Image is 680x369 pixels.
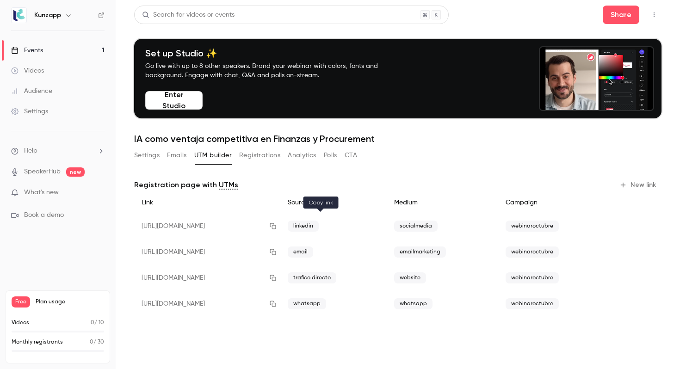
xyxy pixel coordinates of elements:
[134,239,280,265] div: [URL][DOMAIN_NAME]
[134,179,238,191] p: Registration page with
[394,221,438,232] span: socialmedia
[145,48,400,59] h4: Set up Studio ✨
[194,148,232,163] button: UTM builder
[387,192,498,213] div: Medium
[324,148,337,163] button: Polls
[134,133,661,144] h1: IA como ventaja competitiva en Finanzas y Procurement
[219,179,238,191] a: UTMs
[24,210,64,220] span: Book a demo
[498,192,612,213] div: Campaign
[506,221,559,232] span: webinaroctubre
[506,246,559,258] span: webinaroctubre
[134,291,280,317] div: [URL][DOMAIN_NAME]
[24,188,59,197] span: What's new
[288,221,319,232] span: linkedin
[24,146,37,156] span: Help
[90,338,104,346] p: / 30
[506,298,559,309] span: webinaroctubre
[506,272,559,283] span: webinaroctubre
[145,61,400,80] p: Go live with up to 8 other speakers. Brand your webinar with colors, fonts and background. Engage...
[11,107,48,116] div: Settings
[345,148,357,163] button: CTA
[288,272,336,283] span: trafico directo
[134,148,160,163] button: Settings
[66,167,85,177] span: new
[239,148,280,163] button: Registrations
[12,319,29,327] p: Videos
[394,272,426,283] span: website
[616,178,661,192] button: New link
[145,91,203,110] button: Enter Studio
[288,148,316,163] button: Analytics
[280,192,386,213] div: Source
[12,296,30,307] span: Free
[12,338,63,346] p: Monthly registrants
[603,6,639,24] button: Share
[134,213,280,240] div: [URL][DOMAIN_NAME]
[134,265,280,291] div: [URL][DOMAIN_NAME]
[90,339,93,345] span: 0
[167,148,186,163] button: Emails
[91,320,94,326] span: 0
[11,46,43,55] div: Events
[394,246,446,258] span: emailmarketing
[34,11,61,20] h6: Kunzapp
[142,10,235,20] div: Search for videos or events
[11,146,105,156] li: help-dropdown-opener
[91,319,104,327] p: / 10
[11,66,44,75] div: Videos
[394,298,433,309] span: whatsapp
[288,298,326,309] span: whatsapp
[12,8,26,23] img: Kunzapp
[288,246,313,258] span: email
[24,167,61,177] a: SpeakerHub
[11,86,52,96] div: Audience
[36,298,104,306] span: Plan usage
[134,192,280,213] div: Link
